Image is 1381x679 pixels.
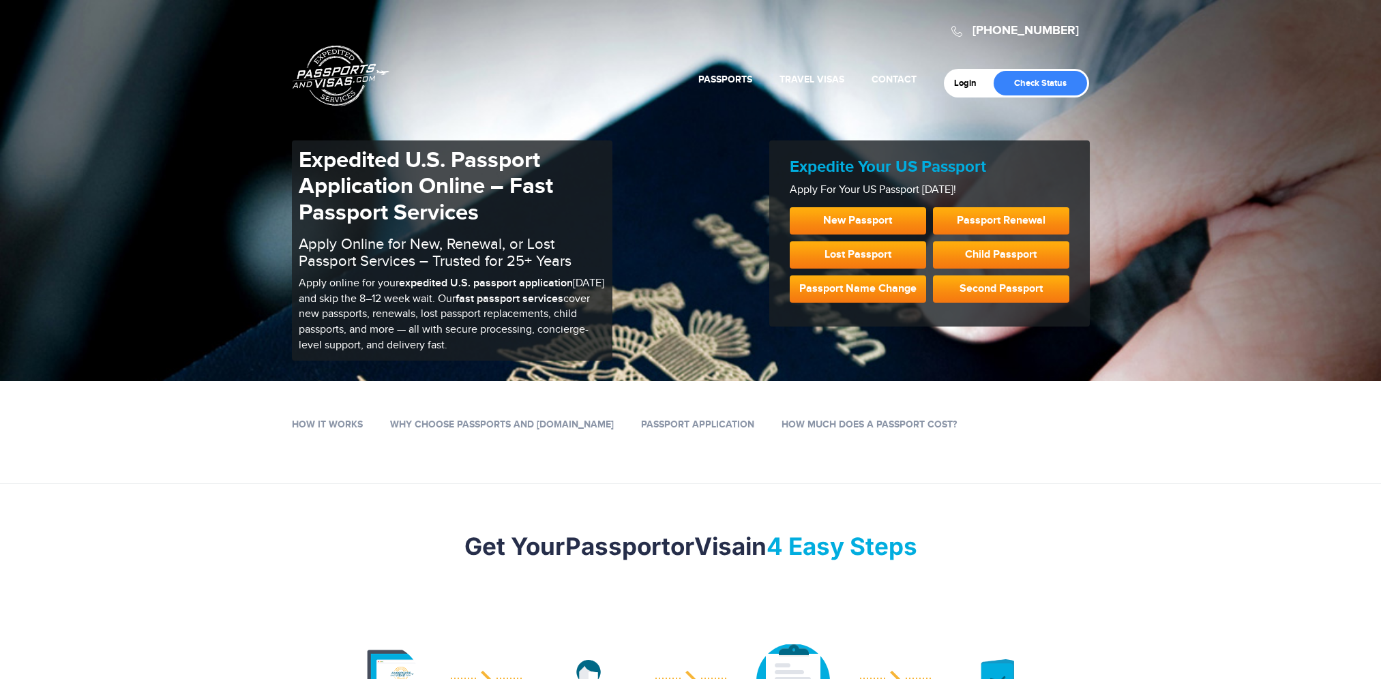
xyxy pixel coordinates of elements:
h1: Expedited U.S. Passport Application Online – Fast Passport Services [299,147,606,226]
h2: Expedite Your US Passport [790,157,1069,177]
p: Apply For Your US Passport [DATE]! [790,183,1069,198]
h2: Apply Online for New, Renewal, or Lost Passport Services – Trusted for 25+ Years [299,236,606,269]
a: Passports & [DOMAIN_NAME] [293,45,389,106]
b: fast passport services [456,292,563,305]
a: Travel Visas [779,74,844,85]
a: Child Passport [933,241,1069,269]
a: [PHONE_NUMBER] [972,23,1079,38]
a: Contact [872,74,917,85]
strong: Visa [694,532,745,560]
a: How Much Does a Passport Cost? [782,419,957,430]
a: How it works [292,419,363,430]
a: Passport Name Change [790,275,926,303]
strong: Passport [565,532,670,560]
a: Passport Application [641,419,754,430]
a: Passport Renewal [933,207,1069,235]
p: Apply online for your [DATE] and skip the 8–12 week wait. Our cover new passports, renewals, lost... [299,276,606,354]
a: New Passport [790,207,926,235]
a: Login [954,78,986,89]
b: expedited U.S. passport application [399,277,573,290]
h2: Get Your or in [292,532,1090,560]
a: Passports [698,74,752,85]
a: Second Passport [933,275,1069,303]
a: Lost Passport [790,241,926,269]
mark: 4 Easy Steps [767,532,917,560]
a: Why Choose Passports and [DOMAIN_NAME] [390,419,614,430]
a: Check Status [994,71,1087,95]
